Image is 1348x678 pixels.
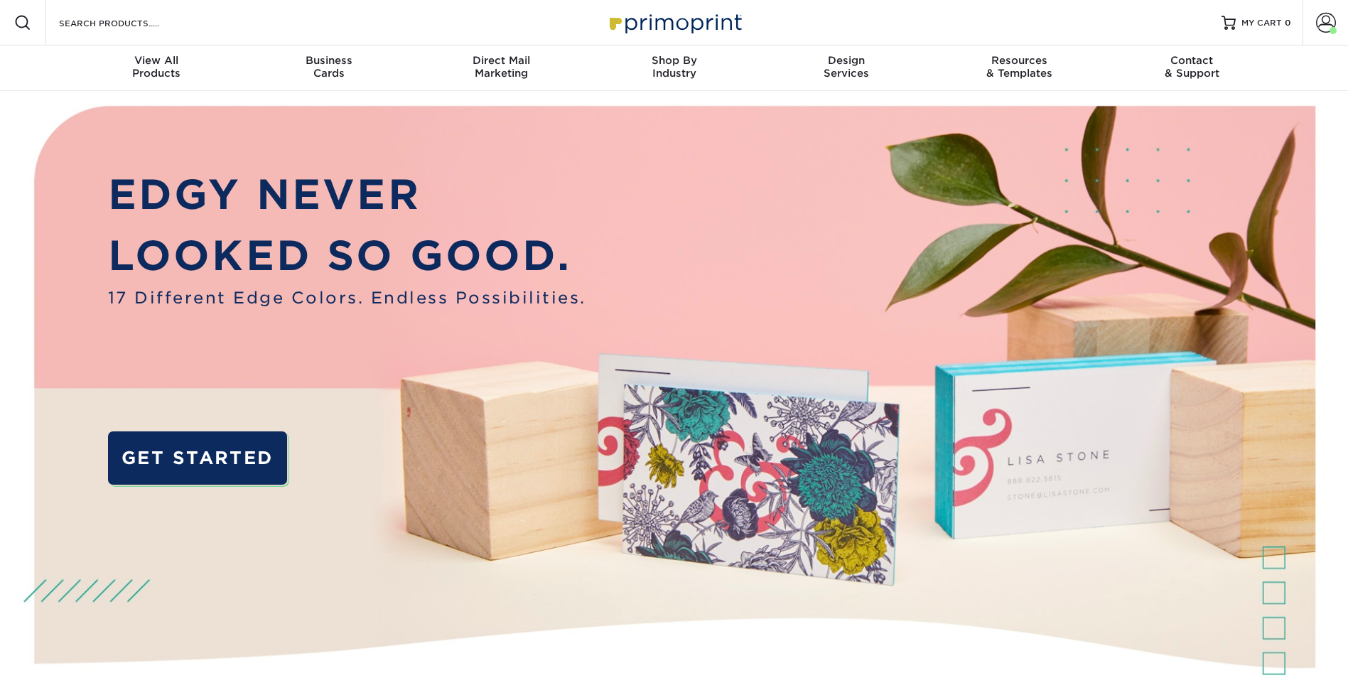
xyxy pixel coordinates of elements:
[108,164,586,225] p: EDGY NEVER
[58,14,196,31] input: SEARCH PRODUCTS.....
[1106,54,1278,80] div: & Support
[1106,54,1278,67] span: Contact
[588,45,760,91] a: Shop ByIndustry
[415,54,588,67] span: Direct Mail
[415,45,588,91] a: Direct MailMarketing
[242,54,415,80] div: Cards
[242,45,415,91] a: BusinessCards
[415,54,588,80] div: Marketing
[588,54,760,80] div: Industry
[108,286,586,310] span: 17 Different Edge Colors. Endless Possibilities.
[70,54,243,80] div: Products
[108,225,586,286] p: LOOKED SO GOOD.
[760,45,933,91] a: DesignServices
[588,54,760,67] span: Shop By
[70,54,243,67] span: View All
[760,54,933,80] div: Services
[933,45,1106,91] a: Resources& Templates
[242,54,415,67] span: Business
[933,54,1106,67] span: Resources
[70,45,243,91] a: View AllProducts
[603,7,745,38] img: Primoprint
[1241,17,1282,29] span: MY CART
[933,54,1106,80] div: & Templates
[108,431,287,485] a: GET STARTED
[1106,45,1278,91] a: Contact& Support
[760,54,933,67] span: Design
[1285,18,1291,28] span: 0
